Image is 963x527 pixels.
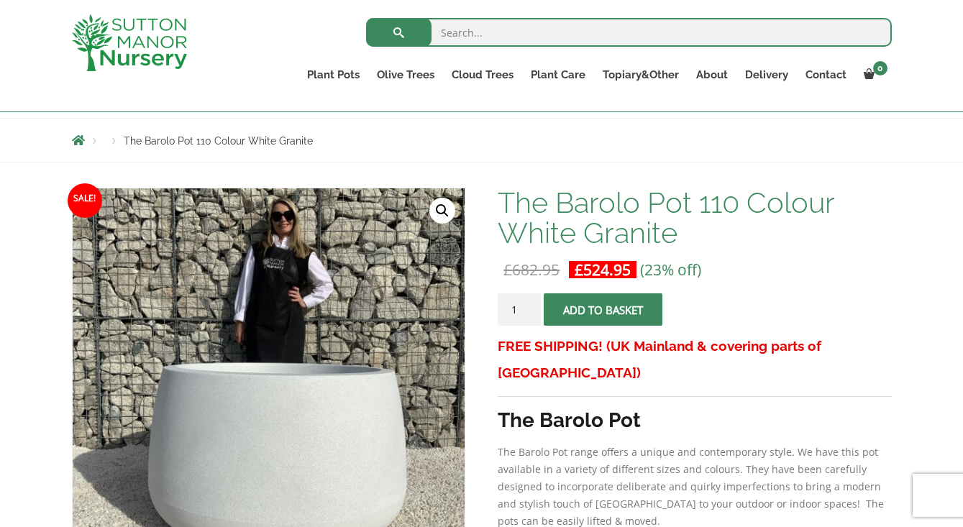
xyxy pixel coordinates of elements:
a: Olive Trees [368,65,443,85]
button: Add to basket [544,293,662,326]
a: Topiary&Other [594,65,688,85]
span: Sale! [68,183,102,218]
strong: The Barolo Pot [498,408,641,432]
span: £ [575,260,583,280]
h3: FREE SHIPPING! (UK Mainland & covering parts of [GEOGRAPHIC_DATA]) [498,333,891,386]
a: View full-screen image gallery [429,198,455,224]
img: logo [72,14,187,71]
a: Cloud Trees [443,65,522,85]
a: Contact [797,65,855,85]
a: Delivery [736,65,797,85]
a: Plant Care [522,65,594,85]
h1: The Barolo Pot 110 Colour White Granite [498,188,891,248]
bdi: 524.95 [575,260,631,280]
span: The Barolo Pot 110 Colour White Granite [124,135,313,147]
bdi: 682.95 [503,260,560,280]
a: 0 [855,65,892,85]
a: About [688,65,736,85]
span: 0 [873,61,887,75]
nav: Breadcrumbs [72,134,892,146]
span: £ [503,260,512,280]
input: Product quantity [498,293,541,326]
a: Plant Pots [298,65,368,85]
input: Search... [366,18,892,47]
span: (23% off) [640,260,701,280]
